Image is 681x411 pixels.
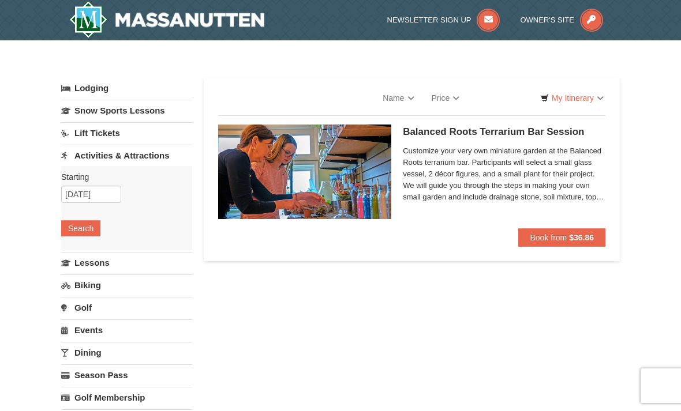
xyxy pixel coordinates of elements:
[69,1,264,38] a: Massanutten Resort
[61,145,192,166] a: Activities & Attractions
[533,89,611,107] a: My Itinerary
[61,274,192,296] a: Biking
[387,16,472,24] span: Newsletter Sign Up
[61,342,192,363] a: Dining
[518,228,605,247] button: Book from $36.86
[61,122,192,144] a: Lift Tickets
[61,387,192,408] a: Golf Membership
[520,16,603,24] a: Owner's Site
[69,1,264,38] img: Massanutten Resort Logo
[423,86,469,110] a: Price
[218,125,391,219] img: 18871151-30-393e4332.jpg
[403,126,605,138] h5: Balanced Roots Terrarium Bar Session
[61,100,192,121] a: Snow Sports Lessons
[387,16,500,24] a: Newsletter Sign Up
[61,364,192,386] a: Season Pass
[61,297,192,318] a: Golf
[569,233,594,242] strong: $36.86
[61,252,192,273] a: Lessons
[61,319,192,341] a: Events
[61,171,184,183] label: Starting
[61,220,100,236] button: Search
[61,78,192,99] a: Lodging
[530,233,567,242] span: Book from
[403,145,605,203] span: Customize your very own miniature garden at the Balanced Roots terrarium bar. Participants will s...
[374,86,422,110] a: Name
[520,16,574,24] span: Owner's Site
